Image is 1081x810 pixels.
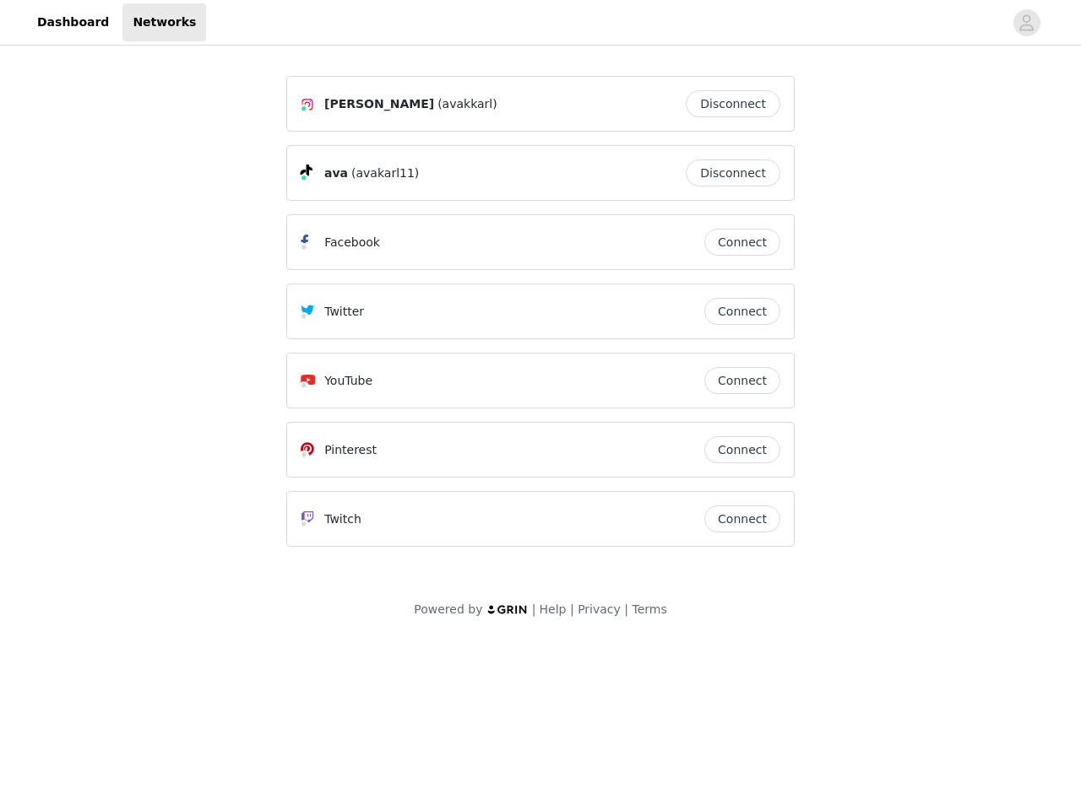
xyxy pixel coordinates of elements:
[704,436,780,463] button: Connect
[570,602,574,616] span: |
[324,234,380,251] p: Facebook
[686,159,780,186] button: Disconnect
[324,303,364,321] p: Twitter
[351,165,419,182] span: (avakarl11)
[324,441,377,459] p: Pinterest
[704,367,780,394] button: Connect
[414,602,482,616] span: Powered by
[324,510,361,528] p: Twitch
[624,602,628,616] span: |
[324,372,372,390] p: YouTube
[486,604,529,615] img: logo
[324,95,434,113] span: [PERSON_NAME]
[532,602,536,616] span: |
[704,505,780,532] button: Connect
[122,3,206,41] a: Networks
[437,95,497,113] span: (avakkarl)
[27,3,119,41] a: Dashboard
[324,165,348,182] span: ava
[704,298,780,325] button: Connect
[1019,9,1035,36] div: avatar
[578,602,621,616] a: Privacy
[704,229,780,256] button: Connect
[540,602,567,616] a: Help
[632,602,666,616] a: Terms
[301,98,314,111] img: Instagram Icon
[686,90,780,117] button: Disconnect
